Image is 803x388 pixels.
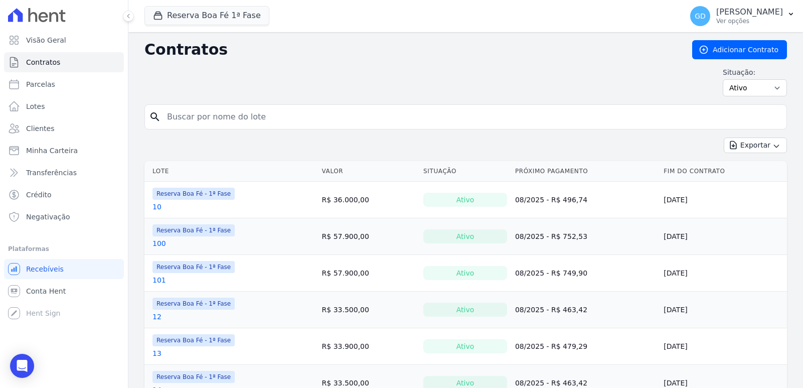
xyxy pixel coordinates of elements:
th: Lote [144,161,318,182]
h2: Contratos [144,41,676,59]
td: [DATE] [660,218,787,255]
a: Crédito [4,185,124,205]
button: GD [PERSON_NAME] Ver opções [682,2,803,30]
span: Reserva Boa Fé - 1ª Fase [152,224,235,236]
label: Situação: [723,67,787,77]
a: Parcelas [4,74,124,94]
a: Conta Hent [4,281,124,301]
a: 13 [152,348,162,358]
span: Clientes [26,123,54,134]
a: Visão Geral [4,30,124,50]
a: 08/2025 - R$ 479,29 [515,342,587,350]
a: 08/2025 - R$ 496,74 [515,196,587,204]
th: Fim do Contrato [660,161,787,182]
div: Plataformas [8,243,120,255]
p: [PERSON_NAME] [716,7,783,17]
a: 08/2025 - R$ 463,42 [515,306,587,314]
span: Reserva Boa Fé - 1ª Fase [152,261,235,273]
span: Conta Hent [26,286,66,296]
a: 12 [152,312,162,322]
i: search [149,111,161,123]
td: R$ 57.900,00 [318,255,420,292]
span: Lotes [26,101,45,111]
td: R$ 57.900,00 [318,218,420,255]
button: Exportar [724,138,787,153]
span: Crédito [26,190,52,200]
span: Visão Geral [26,35,66,45]
a: Recebíveis [4,259,124,279]
span: Reserva Boa Fé - 1ª Fase [152,334,235,346]
span: Minha Carteira [26,146,78,156]
a: Lotes [4,96,124,116]
input: Buscar por nome do lote [161,107,782,127]
span: Negativação [26,212,70,222]
span: Recebíveis [26,264,64,274]
td: [DATE] [660,328,787,365]
a: Negativação [4,207,124,227]
div: Ativo [423,339,507,353]
a: 101 [152,275,166,285]
div: Ativo [423,303,507,317]
a: Minha Carteira [4,141,124,161]
a: Clientes [4,118,124,139]
th: Valor [318,161,420,182]
td: R$ 33.500,00 [318,292,420,328]
div: Ativo [423,193,507,207]
a: 08/2025 - R$ 463,42 [515,379,587,387]
a: 08/2025 - R$ 749,90 [515,269,587,277]
a: 100 [152,238,166,248]
div: Ativo [423,229,507,243]
span: Contratos [26,57,60,67]
span: Reserva Boa Fé - 1ª Fase [152,188,235,200]
button: Reserva Boa Fé 1ª Fase [144,6,269,25]
span: GD [695,13,706,20]
th: Próximo Pagamento [511,161,660,182]
a: 08/2025 - R$ 752,53 [515,232,587,240]
td: [DATE] [660,255,787,292]
p: Ver opções [716,17,783,25]
a: Contratos [4,52,124,72]
a: 10 [152,202,162,212]
td: [DATE] [660,292,787,328]
td: R$ 33.900,00 [318,328,420,365]
span: Reserva Boa Fé - 1ª Fase [152,371,235,383]
a: Adicionar Contrato [692,40,787,59]
div: Open Intercom Messenger [10,354,34,378]
a: Transferências [4,163,124,183]
span: Reserva Boa Fé - 1ª Fase [152,298,235,310]
div: Ativo [423,266,507,280]
th: Situação [419,161,511,182]
span: Transferências [26,168,77,178]
td: R$ 36.000,00 [318,182,420,218]
td: [DATE] [660,182,787,218]
span: Parcelas [26,79,55,89]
